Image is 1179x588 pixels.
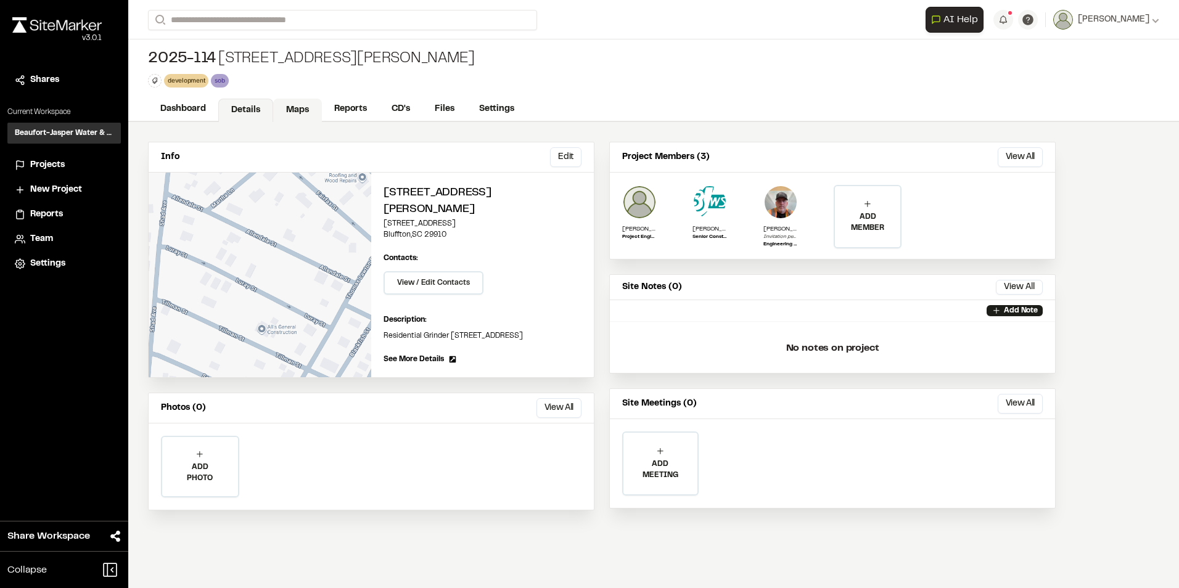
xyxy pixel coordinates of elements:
button: View All [536,398,581,418]
button: Search [148,10,170,30]
p: Site Notes (0) [622,280,682,294]
button: View All [998,394,1043,414]
p: Info [161,150,179,164]
a: Team [15,232,113,246]
div: sob [211,74,228,87]
button: Edit Tags [148,74,162,88]
span: [PERSON_NAME] [1078,13,1149,27]
span: See More Details [384,354,444,365]
a: CD's [379,97,422,121]
img: User [1053,10,1073,30]
p: Residential Grinder [STREET_ADDRESS] [384,330,581,341]
p: [PERSON_NAME] [622,224,657,234]
img: Jason Quick [692,185,727,219]
p: ADD PHOTO [162,462,238,484]
div: development [164,74,208,87]
p: Invitation pending [763,234,798,241]
div: [STREET_ADDRESS][PERSON_NAME] [148,49,475,69]
span: Settings [30,257,65,271]
p: Add Note [1004,305,1038,316]
a: Maps [273,99,322,122]
p: Photos (0) [161,401,206,415]
span: AI Help [943,12,978,27]
p: No notes on project [620,329,1045,368]
span: Team [30,232,53,246]
button: Open AI Assistant [926,7,984,33]
p: Bluffton , SC 29910 [384,229,581,240]
p: Project Engineer [622,234,657,241]
button: [PERSON_NAME] [1053,10,1159,30]
img: Jordan Silva [622,185,657,219]
span: Share Workspace [7,529,90,544]
span: Reports [30,208,63,221]
p: Senior Construction Manager [692,234,727,241]
p: Current Workspace [7,107,121,118]
a: Settings [467,97,527,121]
p: Contacts: [384,253,418,264]
p: [PERSON_NAME] [763,224,798,234]
div: Oh geez...please don't... [12,33,102,44]
p: Engineering Construction Supervisor South of the Broad [763,241,798,248]
a: Details [218,99,273,122]
div: Open AI Assistant [926,7,988,33]
a: Reports [322,97,379,121]
p: [PERSON_NAME] [692,224,727,234]
a: Reports [15,208,113,221]
span: Shares [30,73,59,87]
span: Projects [30,158,65,172]
button: View All [998,147,1043,167]
p: Site Meetings (0) [622,397,697,410]
p: Project Members (3) [622,150,710,164]
img: rebrand.png [12,17,102,33]
img: Cliff Schwabauer [763,185,798,219]
a: Dashboard [148,97,218,121]
h3: Beaufort-Jasper Water & Sewer Authority [15,128,113,139]
p: ADD MEMBER [835,211,900,234]
a: New Project [15,183,113,197]
span: 2025-114 [148,49,216,69]
button: View / Edit Contacts [384,271,483,295]
button: View All [996,280,1043,295]
p: [STREET_ADDRESS] [384,218,581,229]
a: Projects [15,158,113,172]
span: Collapse [7,563,47,578]
a: Settings [15,257,113,271]
button: Edit [550,147,581,167]
p: Description: [384,314,581,325]
span: New Project [30,183,82,197]
h2: [STREET_ADDRESS][PERSON_NAME] [384,185,581,218]
a: Files [422,97,467,121]
p: ADD MEETING [623,459,697,481]
a: Shares [15,73,113,87]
